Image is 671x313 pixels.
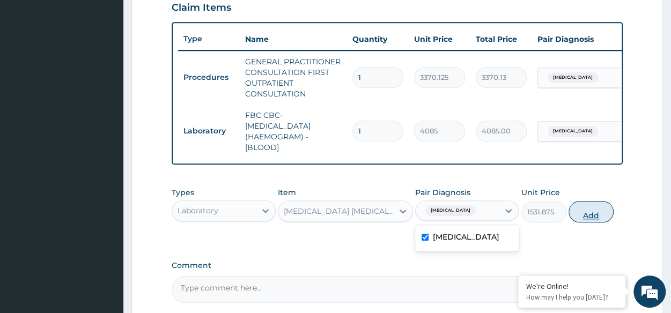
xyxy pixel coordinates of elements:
[532,28,650,50] th: Pair Diagnosis
[172,2,231,14] h3: Claim Items
[347,28,409,50] th: Quantity
[5,203,204,241] textarea: Type your message and hit 'Enter'
[240,105,347,158] td: FBC CBC-[MEDICAL_DATA] (HAEMOGRAM) - [BLOOD]
[433,232,499,242] label: [MEDICAL_DATA]
[178,205,218,216] div: Laboratory
[278,187,296,198] label: Item
[20,54,43,80] img: d_794563401_company_1708531726252_794563401
[240,51,347,105] td: GENERAL PRACTITIONER CONSULTATION FIRST OUTPATIENT CONSULTATION
[425,205,476,216] span: [MEDICAL_DATA]
[176,5,202,31] div: Minimize live chat window
[240,28,347,50] th: Name
[56,60,180,74] div: Chat with us now
[62,90,148,198] span: We're online!
[569,201,614,222] button: Add
[548,72,598,83] span: [MEDICAL_DATA]
[415,187,470,198] label: Pair Diagnosis
[526,293,617,302] p: How may I help you today?
[178,29,240,49] th: Type
[548,126,598,137] span: [MEDICAL_DATA]
[470,28,532,50] th: Total Price
[172,261,623,270] label: Comment
[284,206,394,217] div: [MEDICAL_DATA] [MEDICAL_DATA] (MP) RDT
[409,28,470,50] th: Unit Price
[521,187,560,198] label: Unit Price
[172,188,194,197] label: Types
[526,281,617,291] div: We're Online!
[178,68,240,87] td: Procedures
[178,121,240,141] td: Laboratory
